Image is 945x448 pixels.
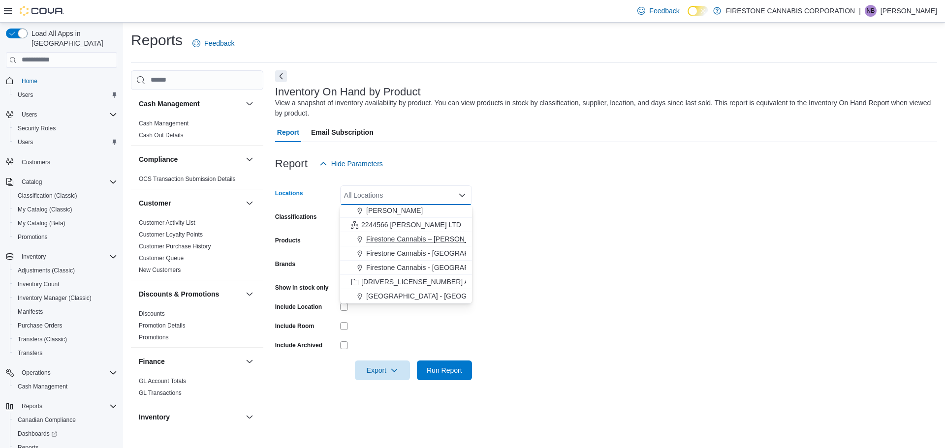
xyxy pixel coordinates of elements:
div: Discounts & Promotions [131,308,263,347]
a: Transfers (Classic) [14,333,71,345]
a: Discounts [139,310,165,317]
button: Close list of options [458,191,466,199]
span: [GEOGRAPHIC_DATA] - [GEOGRAPHIC_DATA] [366,291,516,301]
span: Feedback [649,6,679,16]
span: Customer Purchase History [139,242,211,250]
span: Cash Management [14,381,117,392]
span: My Catalog (Beta) [14,217,117,229]
div: nichol babiak [865,5,877,17]
button: Inventory [244,411,255,423]
a: GL Transactions [139,389,182,396]
div: Cash Management [131,118,263,145]
h3: Report [275,158,308,170]
span: Promotions [139,333,169,341]
a: Customer Loyalty Points [139,231,203,238]
button: Compliance [139,154,242,164]
span: Cash Management [139,119,189,127]
a: Promotions [139,334,169,341]
button: Users [18,109,41,120]
a: Cash Out Details [139,132,184,139]
h3: Compliance [139,154,178,164]
button: Hide Parameters [315,154,387,174]
a: Promotions [14,231,52,243]
span: Firestone Cannabis - [GEOGRAPHIC_DATA] [366,248,504,258]
a: OCS Transaction Submission Details [139,176,236,182]
h3: Inventory [139,412,170,422]
a: Inventory Manager (Classic) [14,292,95,304]
a: Users [14,136,37,148]
span: Email Subscription [311,122,374,142]
button: Inventory [139,412,242,422]
span: Customers [22,158,50,166]
span: Load All Apps in [GEOGRAPHIC_DATA] [28,29,117,48]
a: My Catalog (Beta) [14,217,69,229]
button: Security Roles [10,121,121,135]
span: Users [22,111,37,119]
span: Dashboards [14,428,117,440]
span: Inventory Count [14,278,117,290]
button: Home [2,74,121,88]
span: Promotions [18,233,48,241]
span: Firestone Cannabis – [PERSON_NAME] [366,234,490,244]
label: Brands [275,260,295,268]
button: My Catalog (Beta) [10,216,121,230]
span: [DRIVERS_LICENSE_NUMBER] Alberta LTD [361,277,501,287]
span: Customer Loyalty Points [139,231,203,239]
a: Users [14,89,37,101]
button: Next [275,70,287,82]
span: Home [22,77,37,85]
a: Adjustments (Classic) [14,265,79,276]
span: Users [18,109,117,120]
a: New Customers [139,267,181,273]
button: [GEOGRAPHIC_DATA] - [GEOGRAPHIC_DATA] [340,289,472,303]
button: Adjustments (Classic) [10,264,121,277]
label: Locations [275,189,303,197]
span: Operations [18,367,117,379]
button: Compliance [244,153,255,165]
span: Users [18,91,33,99]
input: Dark Mode [688,6,708,16]
a: Manifests [14,306,47,318]
label: Include Location [275,303,322,311]
a: Customer Purchase History [139,243,211,250]
span: My Catalog (Classic) [14,204,117,215]
button: Customer [139,198,242,208]
button: Inventory [2,250,121,264]
button: Classification (Classic) [10,189,121,203]
span: Run Report [427,365,462,375]
button: Transfers [10,346,121,360]
span: Purchase Orders [18,322,63,329]
label: Classifications [275,213,317,221]
span: Inventory Count [18,280,60,288]
h3: Inventory On Hand by Product [275,86,421,98]
span: Classification (Classic) [18,192,77,200]
a: Feedback [189,33,238,53]
label: Include Room [275,322,314,330]
span: Feedback [204,38,234,48]
label: Show in stock only [275,284,329,292]
span: Inventory Manager (Classic) [18,294,92,302]
div: Finance [131,375,263,403]
button: My Catalog (Classic) [10,203,121,216]
button: Operations [18,367,55,379]
a: Feedback [633,1,683,21]
button: Reports [18,400,46,412]
span: Discounts [139,310,165,318]
span: New Customers [139,266,181,274]
button: Purchase Orders [10,319,121,332]
button: Run Report [417,360,472,380]
span: Dashboards [18,430,57,438]
button: Cash Management [244,98,255,110]
button: Customers [2,155,121,169]
button: Manifests [10,305,121,319]
button: Promotions [10,230,121,244]
a: Home [18,75,41,87]
a: Customer Activity List [139,219,195,226]
span: Cash Management [18,383,67,390]
button: Reports [2,399,121,413]
span: Customers [18,156,117,168]
span: OCS Transaction Submission Details [139,175,236,183]
a: Cash Management [14,381,71,392]
span: Home [18,75,117,87]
